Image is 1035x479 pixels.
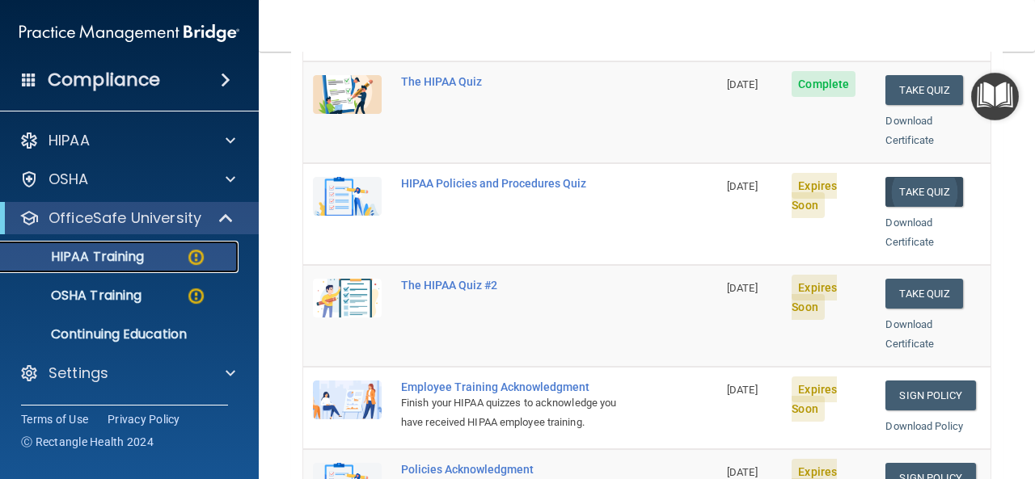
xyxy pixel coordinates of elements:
[21,411,88,427] a: Terms of Use
[11,288,142,304] p: OSHA Training
[19,170,235,189] a: OSHA
[727,384,758,396] span: [DATE]
[885,318,934,350] a: Download Certificate
[885,216,934,248] a: Download Certificate
[19,208,234,228] a: OfficeSafe University
[49,131,90,150] p: HIPAA
[19,363,235,383] a: Settings
[21,434,154,450] span: Ⓒ Rectangle Health 2024
[19,17,239,49] img: PMB logo
[108,411,180,427] a: Privacy Policy
[401,463,636,476] div: Policies Acknowledgment
[727,466,758,478] span: [DATE]
[49,170,89,189] p: OSHA
[971,73,1019,120] button: Open Resource Center
[49,208,201,228] p: OfficeSafe University
[792,71,855,97] span: Complete
[885,380,975,410] a: Sign Policy
[885,75,963,105] button: Take Quiz
[885,279,963,309] button: Take Quiz
[885,420,963,432] a: Download Policy
[727,78,758,90] span: [DATE]
[885,115,934,146] a: Download Certificate
[19,131,235,150] a: HIPAA
[401,75,636,88] div: The HIPAA Quiz
[727,282,758,294] span: [DATE]
[11,326,231,342] p: Continuing Education
[49,363,108,383] p: Settings
[186,247,206,267] img: warning-circle.0cc9ac19.png
[401,393,636,432] div: Finish your HIPAA quizzes to acknowledge you have received HIPAA employee training.
[48,69,160,91] h4: Compliance
[401,177,636,190] div: HIPAA Policies and Procedures Quiz
[885,177,963,207] button: Take Quiz
[792,275,837,320] span: Expires Soon
[954,368,1016,429] iframe: Drift Widget Chat Controller
[792,376,837,422] span: Expires Soon
[186,286,206,306] img: warning-circle.0cc9ac19.png
[792,173,837,218] span: Expires Soon
[11,249,144,265] p: HIPAA Training
[401,279,636,292] div: The HIPAA Quiz #2
[401,380,636,393] div: Employee Training Acknowledgment
[727,180,758,192] span: [DATE]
